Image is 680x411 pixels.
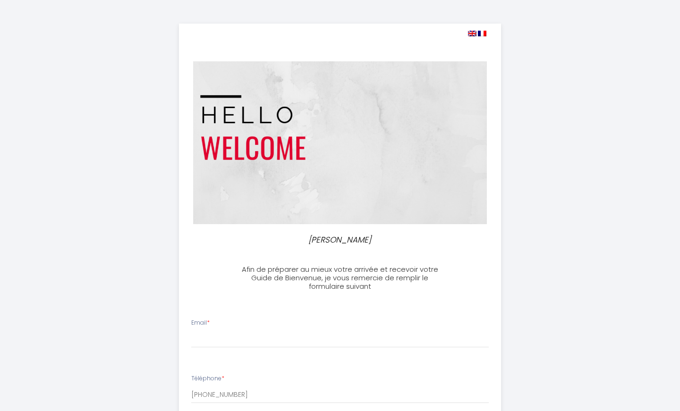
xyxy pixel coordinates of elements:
img: en.png [468,31,476,36]
h3: Afin de préparer au mieux votre arrivée et recevoir votre Guide de Bienvenue, je vous remercie de... [235,265,445,291]
label: Email [191,319,210,327]
p: [PERSON_NAME] [239,234,441,246]
label: Téléphone [191,374,224,383]
img: fr.png [478,31,486,36]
